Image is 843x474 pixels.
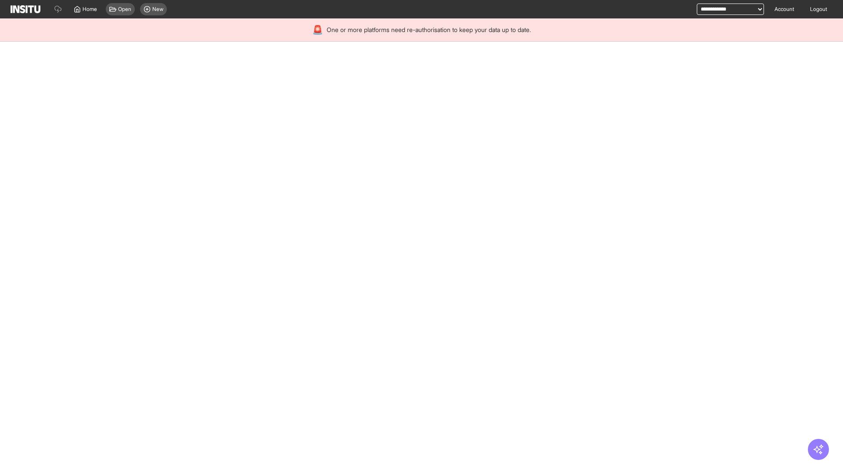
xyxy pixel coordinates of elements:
[152,6,163,13] span: New
[11,5,40,13] img: Logo
[118,6,131,13] span: Open
[83,6,97,13] span: Home
[312,24,323,36] div: 🚨
[327,25,531,34] span: One or more platforms need re-authorisation to keep your data up to date.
